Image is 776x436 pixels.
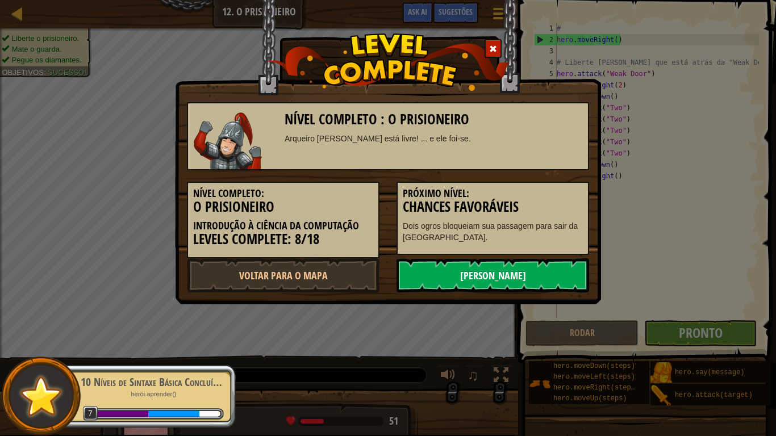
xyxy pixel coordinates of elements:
div: Arqueiro [PERSON_NAME] está livre! ... e ele foi-se. [285,133,583,144]
img: samurai.png [194,112,262,169]
h5: Próximo Nível: [403,188,583,199]
p: Dois ogros bloqueiam sua passagem para sair da [GEOGRAPHIC_DATA]. [403,220,583,243]
a: [PERSON_NAME] [397,258,589,292]
h3: Chances Favoráveis [403,199,583,215]
h3: Levels Complete: 8/18 [193,232,373,247]
img: level_complete.png [266,33,510,91]
h5: Nível Completo: [193,188,373,199]
h5: Introdução à Ciência da Computação [193,220,373,232]
h3: O Prisioneiro [193,199,373,215]
h3: Nível Completo : O Prisioneiro [285,112,583,127]
img: default.png [15,371,67,421]
div: 10 Níveis de Sintaxe Básica Concluídos [81,374,224,390]
p: herói.aprender() [81,390,224,399]
a: Voltar para o Mapa [187,258,379,292]
span: 7 [83,406,98,421]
